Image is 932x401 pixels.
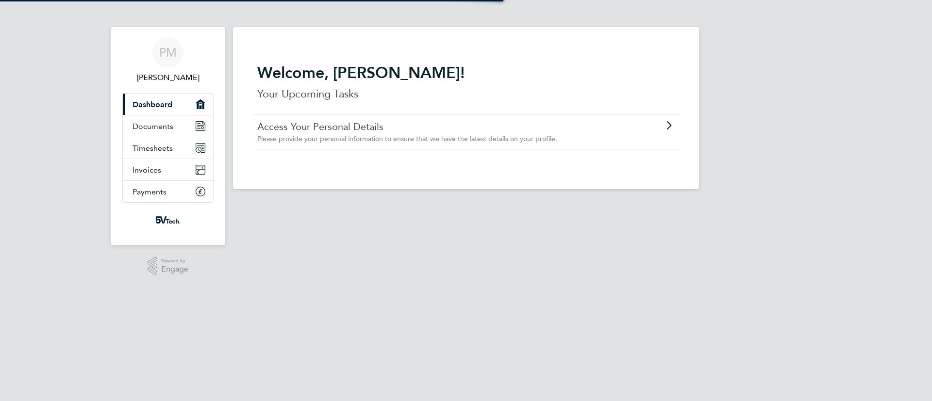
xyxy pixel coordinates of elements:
a: Timesheets [123,137,213,159]
a: Go to home page [122,212,214,228]
span: Payments [133,187,166,196]
span: PM [159,46,177,59]
a: PM[PERSON_NAME] [122,37,214,83]
span: Powered by [161,257,188,265]
span: Documents [133,122,173,131]
span: Engage [161,265,188,273]
span: Invoices [133,165,161,175]
a: Dashboard [123,94,213,115]
span: Dashboard [133,100,172,109]
p: Your Upcoming Tasks [257,86,675,102]
h2: Welcome, [PERSON_NAME]! [257,63,675,82]
a: Access Your Personal Details [257,120,620,133]
img: weare5values-logo-retina.png [153,212,183,228]
span: Please provide your personal information to ensure that we have the latest details on your profile. [257,134,557,143]
nav: Main navigation [111,27,225,245]
a: Payments [123,181,213,202]
a: Powered byEngage [148,257,189,275]
a: Documents [123,115,213,137]
a: Invoices [123,159,213,180]
span: Paul Mallard [122,72,214,83]
span: Timesheets [133,144,173,153]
